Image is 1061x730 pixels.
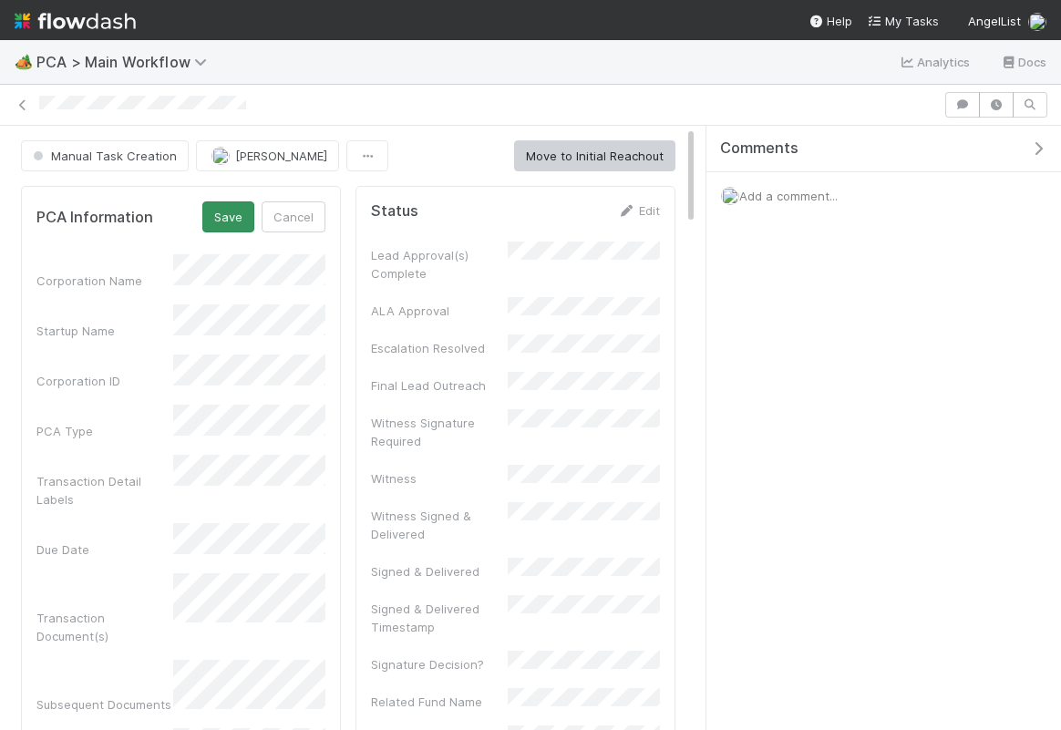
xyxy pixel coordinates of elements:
[196,140,339,171] button: [PERSON_NAME]
[1028,13,1046,31] img: avatar_d1f4bd1b-0b26-4d9b-b8ad-69b413583d95.png
[617,203,660,218] a: Edit
[371,600,508,636] div: Signed & Delivered Timestamp
[36,209,153,227] h5: PCA Information
[867,14,939,28] span: My Tasks
[371,414,508,450] div: Witness Signature Required
[15,5,136,36] img: logo-inverted-e16ddd16eac7371096b0.svg
[36,322,173,340] div: Startup Name
[721,187,739,205] img: avatar_d1f4bd1b-0b26-4d9b-b8ad-69b413583d95.png
[36,372,173,390] div: Corporation ID
[968,14,1021,28] span: AngelList
[739,189,838,203] span: Add a comment...
[36,540,173,559] div: Due Date
[36,609,173,645] div: Transaction Document(s)
[29,149,177,163] span: Manual Task Creation
[371,339,508,357] div: Escalation Resolved
[1000,51,1046,73] a: Docs
[899,51,971,73] a: Analytics
[720,139,798,158] span: Comments
[867,12,939,30] a: My Tasks
[36,422,173,440] div: PCA Type
[371,202,418,221] h5: Status
[21,140,189,171] button: Manual Task Creation
[36,272,173,290] div: Corporation Name
[371,562,508,581] div: Signed & Delivered
[211,147,230,165] img: avatar_2bce2475-05ee-46d3-9413-d3901f5fa03f.png
[371,376,508,395] div: Final Lead Outreach
[371,246,508,283] div: Lead Approval(s) Complete
[36,695,173,714] div: Subsequent Documents
[235,149,327,163] span: [PERSON_NAME]
[262,201,325,232] button: Cancel
[15,54,33,69] span: 🏕️
[36,472,173,509] div: Transaction Detail Labels
[809,12,852,30] div: Help
[514,140,675,171] button: Move to Initial Reachout
[371,469,508,488] div: Witness
[371,302,508,320] div: ALA Approval
[371,507,508,543] div: Witness Signed & Delivered
[202,201,254,232] button: Save
[36,53,216,71] span: PCA > Main Workflow
[371,693,508,711] div: Related Fund Name
[371,655,508,673] div: Signature Decision?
